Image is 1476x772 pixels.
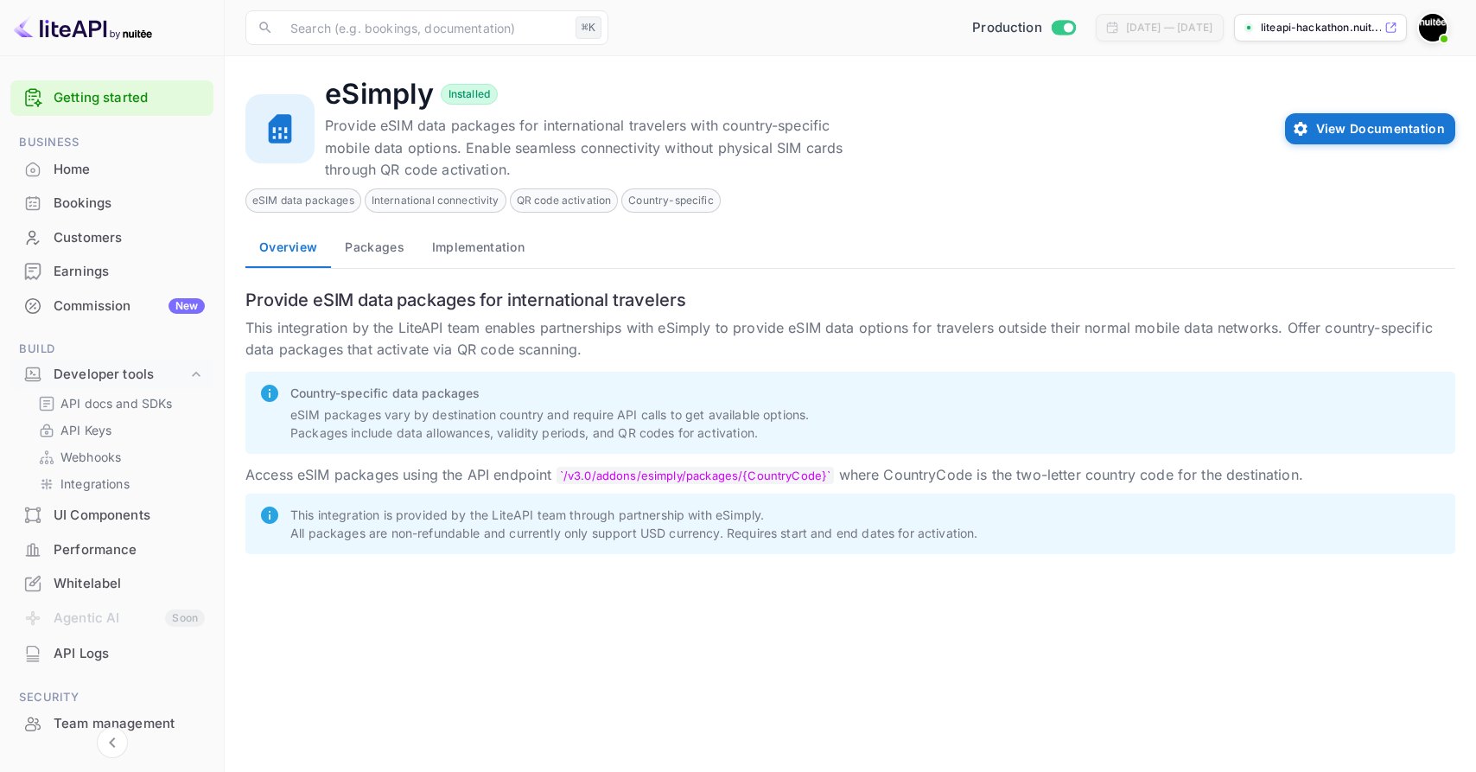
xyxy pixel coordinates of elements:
button: Overview [245,226,331,268]
img: LiteAPI logo [14,14,152,41]
div: API Logs [10,637,213,671]
button: Collapse navigation [97,727,128,758]
p: liteapi-hackathon.nuit... [1261,20,1381,35]
div: Bookings [10,187,213,220]
div: Integrations [31,471,207,496]
div: Developer tools [54,365,188,385]
a: UI Components [10,499,213,531]
p: API Keys [60,421,111,439]
p: This integration is provided by the LiteAPI team through partnership with eSimply. All packages a... [290,506,1441,542]
a: API Keys [38,421,200,439]
div: Webhooks [31,444,207,469]
button: View Documentation [1285,113,1455,144]
button: Implementation [418,226,538,268]
p: eSIM packages vary by destination country and require API calls to get available options. Package... [290,405,1441,442]
div: Developer tools [10,360,213,390]
div: API docs and SDKs [31,391,207,416]
a: Earnings [10,255,213,287]
div: Customers [10,221,213,255]
div: Home [54,160,205,180]
div: Earnings [54,262,205,282]
div: [DATE] — [DATE] [1126,20,1212,35]
span: International connectivity [366,193,506,208]
a: API Logs [10,637,213,669]
p: This integration by the LiteAPI team enables partnerships with eSimply to provide eSIM data optio... [245,317,1455,361]
div: Performance [54,540,205,560]
a: CommissionNew [10,290,213,322]
a: Customers [10,221,213,253]
p: Access eSIM packages using the API endpoint where CountryCode is the two-letter country code for ... [245,464,1455,487]
button: Packages [331,226,417,268]
a: Getting started [54,88,205,108]
p: API docs and SDKs [60,394,173,412]
input: Search (e.g. bookings, documentation) [280,10,569,45]
div: Performance [10,533,213,567]
div: Whitelabel [54,574,205,594]
p: Webhooks [60,448,121,466]
div: Commission [54,297,205,316]
div: Whitelabel [10,567,213,601]
div: Customers [54,228,205,248]
span: Installed [442,86,497,102]
div: Getting started [10,80,213,116]
span: Business [10,133,213,152]
code: /v3.0/addons/esimply/packages/ {CountryCode} [557,467,835,484]
p: Country-specific data packages [290,384,1441,402]
a: Home [10,153,213,185]
p: Integrations [60,475,130,493]
a: Team management [10,707,213,739]
h4: eSimply [325,77,434,112]
div: Switch to Sandbox mode [965,18,1082,38]
span: Build [10,340,213,359]
a: Whitelabel [10,567,213,599]
span: Country-specific [622,193,719,208]
div: Bookings [54,194,205,214]
a: Bookings [10,187,213,219]
h6: Provide eSIM data packages for international travelers [245,290,1455,310]
span: eSIM data packages [246,193,360,208]
div: API Keys [31,418,207,443]
img: liteapi hackathon [1419,14,1447,41]
span: QR code activation [511,193,618,208]
div: Earnings [10,255,213,289]
span: Production [972,18,1042,38]
div: Home [10,153,213,187]
a: Performance [10,533,213,565]
a: Webhooks [38,448,200,466]
span: Security [10,688,213,707]
div: New [169,298,205,314]
div: API Logs [54,644,205,664]
div: CommissionNew [10,290,213,323]
div: Fraud management [54,749,205,769]
div: UI Components [54,506,205,526]
div: Team management [54,714,205,734]
a: Integrations [38,475,200,493]
div: Team management [10,707,213,741]
div: ⌘K [576,16,601,39]
div: UI Components [10,499,213,533]
a: API docs and SDKs [38,394,200,412]
p: Provide eSIM data packages for international travelers with country-specific mobile data options.... [325,115,843,182]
